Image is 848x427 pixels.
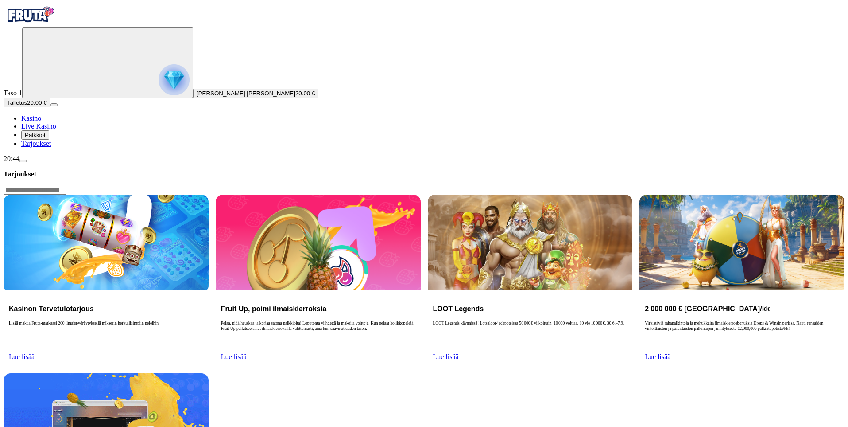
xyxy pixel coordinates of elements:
p: LOOT Legends käynnissä! Lotsaloot‑jackpoteissa 50 000 € viikoittain. 10 000 voittaa, 10 vie 10 00... [433,321,627,349]
button: menu [19,160,27,162]
button: [PERSON_NAME] [PERSON_NAME]20.00 € [193,89,318,98]
a: Lue lisää [9,353,35,360]
span: Kasino [21,114,41,122]
a: poker-chip iconLive Kasino [21,122,56,130]
a: diamond iconKasino [21,114,41,122]
img: reward progress [159,64,190,95]
img: 2 000 000 € Palkintopotti/kk [639,195,844,290]
button: reward progress [22,27,193,98]
img: Fruta [4,4,57,26]
p: Lisää makua Fruta-matkaasi 200 ilmaispyöräytyksellä mikserin herkullisimpiin peleihin. [9,321,203,349]
h3: LOOT Legends [433,305,627,313]
span: 20:44 [4,155,19,162]
input: Search [4,186,66,195]
button: menu [50,103,58,106]
h3: Kasinon Tervetulotarjous [9,305,203,313]
a: Lue lisää [221,353,247,360]
span: Tarjoukset [21,140,51,147]
span: Live Kasino [21,122,56,130]
p: Pelaa, pidä hauskaa ja korjaa satona palkkioita! Loputonta viihdettä ja makeita voittoja. Kun pel... [221,321,415,349]
nav: Primary [4,4,844,148]
button: Talletusplus icon20.00 € [4,98,50,107]
span: Talletus [7,99,27,106]
p: Virkistäviä rahapalkintoja ja mehukkaita ilmaiskierrosbonuksia Drops & Winsin parissa. Nauti runs... [645,321,839,349]
a: Lue lisää [645,353,670,360]
a: Fruta [4,20,57,27]
span: 20.00 € [27,99,46,106]
img: Kasinon Tervetulotarjous [4,195,209,290]
button: reward iconPalkkiot [21,130,49,140]
img: Fruit Up, poimi ilmaiskierroksia [216,195,421,290]
span: Taso 1 [4,89,22,97]
h3: Fruit Up, poimi ilmaiskierroksia [221,305,415,313]
h3: 2 000 000 € [GEOGRAPHIC_DATA]/kk [645,305,839,313]
a: gift-inverted iconTarjoukset [21,140,51,147]
h3: Tarjoukset [4,170,844,178]
a: Lue lisää [433,353,459,360]
span: [PERSON_NAME] [PERSON_NAME] [197,90,295,97]
img: LOOT Legends [428,195,633,290]
span: 20.00 € [295,90,315,97]
span: Palkkiot [25,132,46,138]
